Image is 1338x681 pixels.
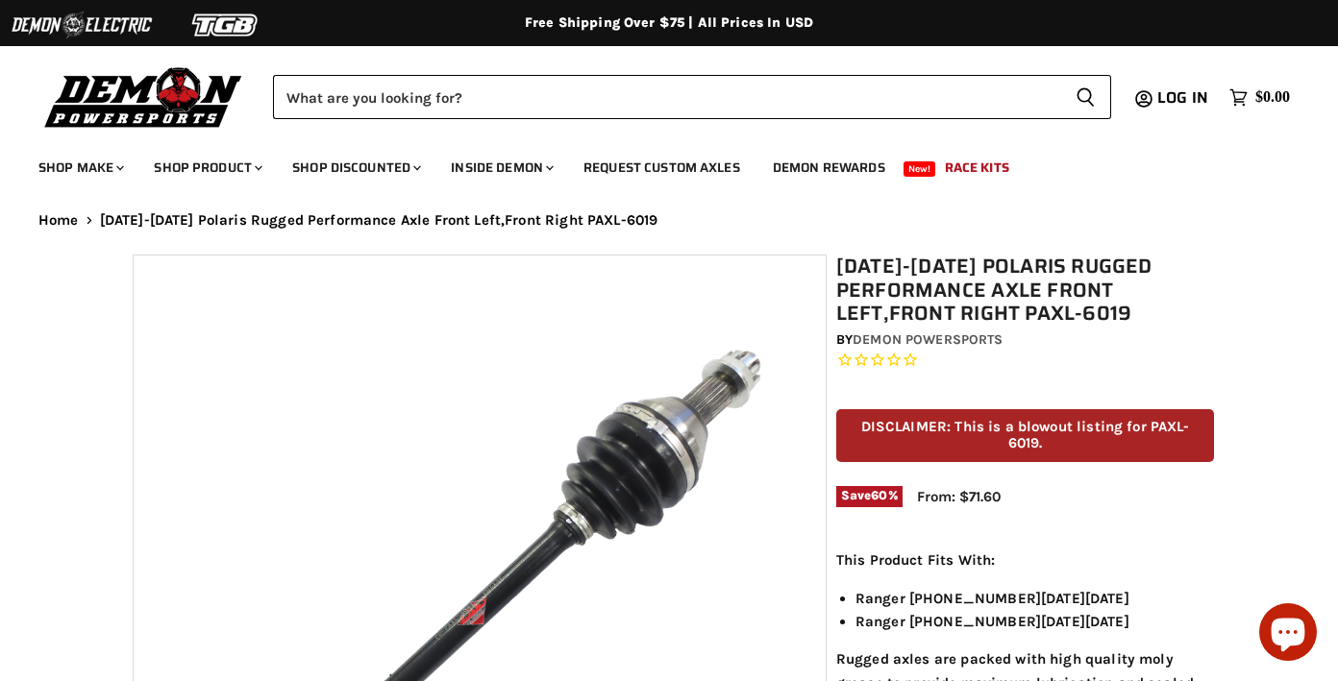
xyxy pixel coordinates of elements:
[436,148,565,187] a: Inside Demon
[1220,84,1300,111] a: $0.00
[139,148,274,187] a: Shop Product
[1149,89,1220,107] a: Log in
[836,351,1215,371] span: Rated 0.0 out of 5 stars 0 reviews
[904,161,936,177] span: New!
[836,409,1215,462] p: DISCLAIMER: This is a blowout listing for PAXL-6019.
[38,212,79,229] a: Home
[871,488,887,502] span: 60
[1060,75,1111,119] button: Search
[853,331,1003,348] a: Demon Powersports
[1255,88,1290,107] span: $0.00
[758,148,900,187] a: Demon Rewards
[278,148,433,187] a: Shop Discounted
[836,548,1215,572] p: This Product Fits With:
[1253,603,1323,666] inbox-online-store-chat: Shopify online store chat
[273,75,1111,119] form: Product
[38,62,249,131] img: Demon Powersports
[930,148,1024,187] a: Race Kits
[855,610,1215,633] li: Ranger [PHONE_NUMBER][DATE][DATE]
[917,488,1001,505] span: From: $71.60
[154,7,298,43] img: TGB Logo 2
[836,255,1215,326] h1: [DATE]-[DATE] Polaris Rugged Performance Axle Front Left,Front Right PAXL-6019
[569,148,755,187] a: Request Custom Axles
[24,140,1285,187] ul: Main menu
[1157,85,1208,109] span: Log in
[273,75,1060,119] input: Search
[24,148,136,187] a: Shop Make
[836,486,903,507] span: Save %
[836,329,1215,351] div: by
[855,587,1215,610] li: Ranger [PHONE_NUMBER][DATE][DATE]
[10,7,154,43] img: Demon Electric Logo 2
[100,212,658,229] span: [DATE]-[DATE] Polaris Rugged Performance Axle Front Left,Front Right PAXL-6019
